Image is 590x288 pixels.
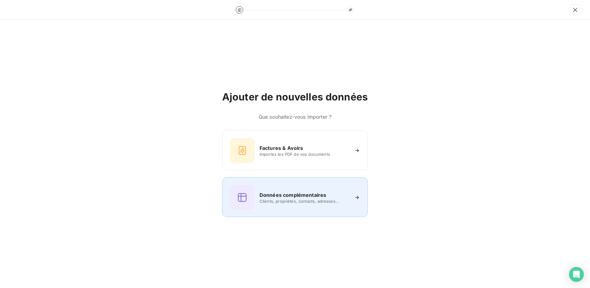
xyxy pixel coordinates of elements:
span: Clients, propriétés, contacts, adresses... [260,199,349,204]
span: Importez les PDF de vos documents [260,152,349,157]
h2: Ajouter de nouvelles données [222,91,368,103]
div: Open Intercom Messenger [569,267,584,282]
h6: Que souhaitez-vous importer ? [222,113,368,121]
h6: Factures & Avoirs [260,144,303,152]
h6: Données complémentaires [260,191,326,199]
